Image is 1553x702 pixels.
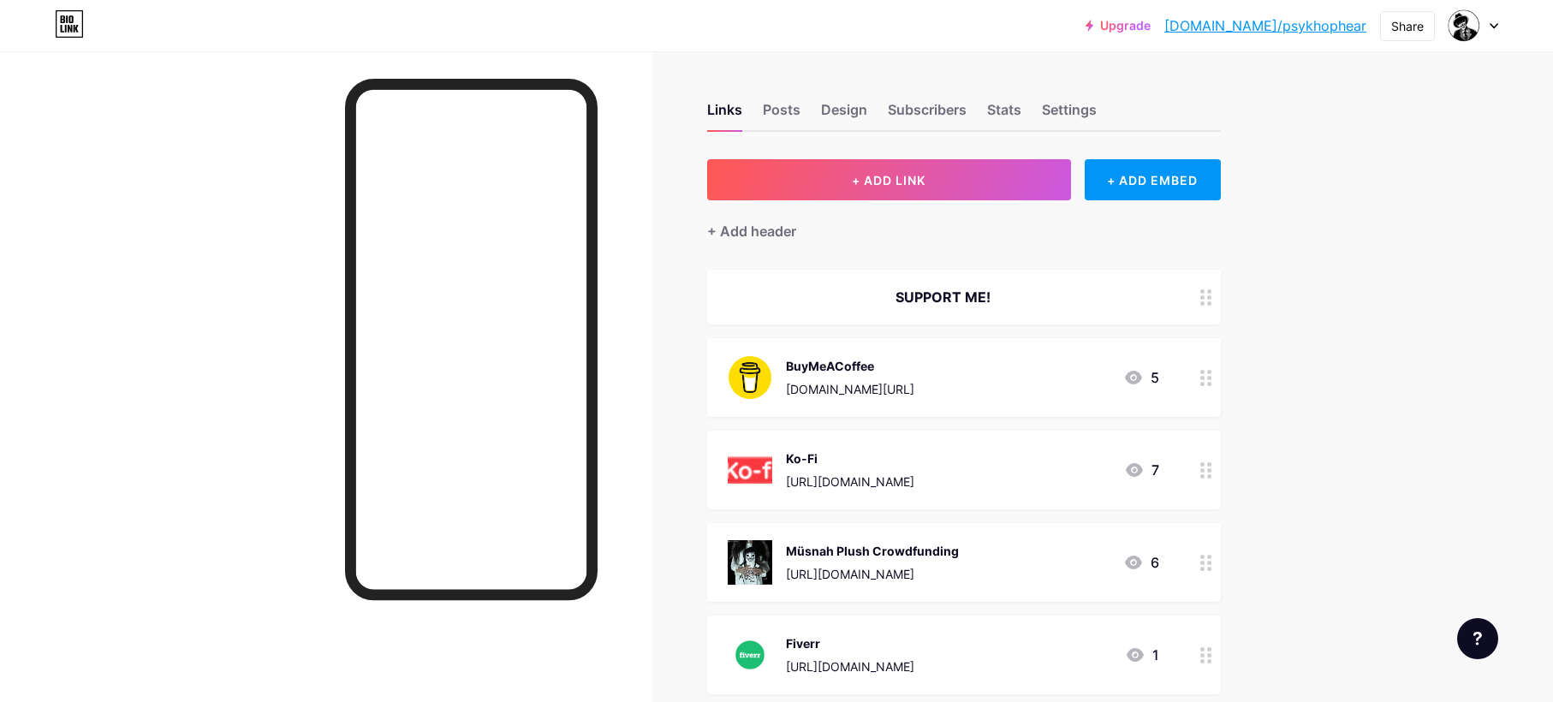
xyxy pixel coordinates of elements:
div: Settings [1042,99,1097,130]
div: [URL][DOMAIN_NAME] [786,473,914,491]
div: Fiverr [786,634,914,652]
div: Design [821,99,867,130]
div: 1 [1125,645,1159,665]
div: Share [1391,17,1424,35]
div: Stats [987,99,1021,130]
img: Montagu Studios [1448,9,1480,42]
div: + ADD EMBED [1085,159,1221,200]
div: + Add header [707,221,796,241]
span: + ADD LINK [852,173,925,187]
div: 6 [1123,552,1159,573]
div: [DOMAIN_NAME][URL] [786,380,914,398]
a: Upgrade [1086,19,1151,33]
div: Ko-Fi [786,449,914,467]
div: 7 [1124,460,1159,480]
div: Müsnah Plush Crowdfunding [786,542,959,560]
div: [URL][DOMAIN_NAME] [786,565,959,583]
a: [DOMAIN_NAME]/psykhophear [1164,15,1366,36]
img: Fiverr [728,633,772,677]
div: [URL][DOMAIN_NAME] [786,657,914,675]
img: BuyMeACoffee [728,355,772,400]
button: + ADD LINK [707,159,1071,200]
div: BuyMeACoffee [786,357,914,375]
div: Subscribers [888,99,967,130]
div: 5 [1123,367,1159,388]
div: SUPPORT ME! [728,287,1159,307]
img: Müsnah Plush Crowdfunding [728,540,772,585]
img: Ko-Fi [728,448,772,492]
div: Links [707,99,742,130]
div: Posts [763,99,800,130]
